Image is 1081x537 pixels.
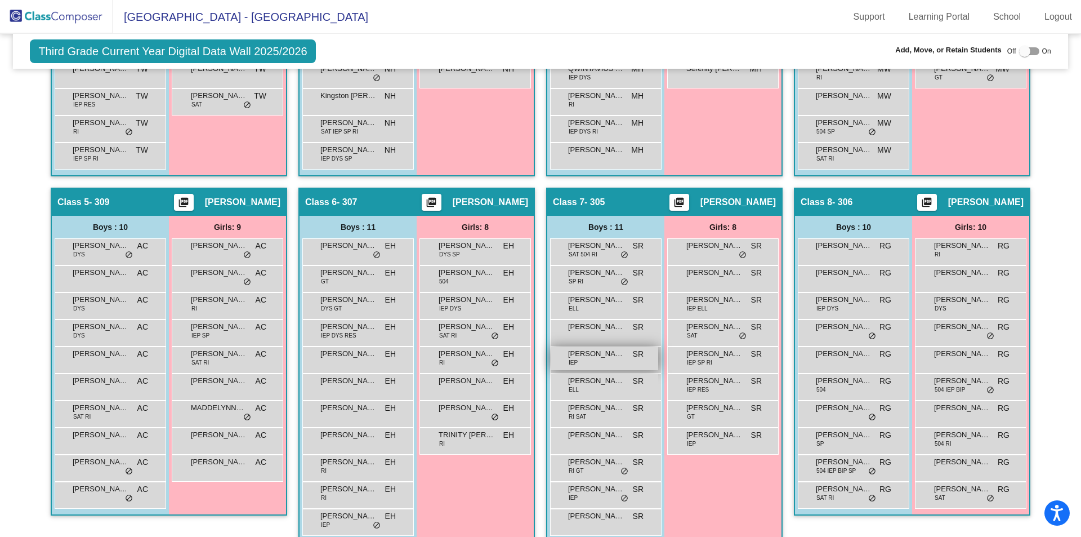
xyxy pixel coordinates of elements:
button: Print Students Details [669,194,689,211]
mat-icon: picture_as_pdf [672,197,686,212]
span: RG [879,321,891,333]
span: Off [1007,46,1016,56]
span: MW [995,63,1009,75]
span: [PERSON_NAME] [73,117,129,128]
span: IEP DYS [816,304,838,313]
span: AC [256,348,266,360]
div: Girls: 10 [912,216,1029,238]
span: [PERSON_NAME] [686,348,743,360]
span: [PERSON_NAME] [686,375,743,387]
span: [GEOGRAPHIC_DATA] - [GEOGRAPHIC_DATA] [113,8,368,26]
span: MW [877,90,891,102]
span: [PERSON_NAME] [439,294,495,305]
span: SR [633,456,644,468]
span: SR [633,240,644,252]
span: IEP [687,440,696,448]
span: RG [998,402,1009,414]
span: IEP SP [191,331,209,340]
div: Boys : 11 [547,216,664,238]
span: [PERSON_NAME] [439,402,495,414]
span: [PERSON_NAME] [439,240,495,251]
span: ELL [569,304,579,313]
span: EH [385,483,396,495]
button: Print Students Details [174,194,194,211]
span: IEP SP RI [687,358,712,367]
span: IEP RES [687,385,709,394]
span: [PERSON_NAME] [73,90,129,101]
span: [PERSON_NAME] [816,429,872,441]
span: [PERSON_NAME] [568,90,624,101]
span: do_not_disturb_alt [125,251,133,260]
span: 504 [816,385,826,394]
span: [PERSON_NAME] [320,240,377,251]
span: SR [751,267,762,279]
span: [PERSON_NAME] [568,483,624,495]
span: RG [998,294,1009,306]
span: [PERSON_NAME] [568,117,624,128]
span: TW [254,90,266,102]
span: [PERSON_NAME] [686,429,743,441]
span: SR [633,321,644,333]
span: do_not_disturb_alt [620,251,628,260]
span: RI [73,127,79,136]
span: NH [385,90,396,102]
span: MH [749,63,762,75]
span: [PERSON_NAME] [568,294,624,305]
span: 504 IEP BIP [935,385,965,394]
span: NH [385,63,396,75]
span: MADDELYNNE [PERSON_NAME] [191,402,247,414]
span: Third Grade Current Year Digital Data Wall 2025/2026 [30,39,315,63]
span: DYS [935,304,946,313]
span: AC [256,456,266,468]
span: Add, Move, or Retain Students [895,45,1002,56]
span: TW [136,90,148,102]
span: SR [751,348,762,360]
span: SR [633,375,644,387]
span: [PERSON_NAME] [816,144,872,156]
span: do_not_disturb_alt [620,467,628,476]
span: do_not_disturb_alt [243,251,251,260]
span: [PERSON_NAME] [934,402,990,414]
span: RI [191,304,197,313]
span: do_not_disturb_alt [986,74,994,83]
span: do_not_disturb_alt [243,278,251,287]
span: AC [137,240,148,252]
span: TW [254,63,266,75]
span: [PERSON_NAME] [934,321,990,332]
span: [PERSON_NAME] [686,321,743,332]
span: do_not_disturb_alt [243,101,251,110]
a: School [984,8,1030,26]
span: RI [321,494,327,502]
span: AC [256,267,266,279]
span: SR [751,402,762,414]
mat-icon: picture_as_pdf [920,197,933,212]
span: IEP DYS [439,304,461,313]
span: NH [503,63,514,75]
span: [PERSON_NAME] [439,321,495,332]
span: do_not_disturb_alt [491,332,499,341]
span: [PERSON_NAME] [73,321,129,332]
span: Class 6 [305,197,337,208]
span: DYS [73,304,85,313]
span: [PERSON_NAME] [320,429,377,441]
span: [PERSON_NAME] [320,456,377,468]
span: RI [935,250,940,259]
span: EH [503,240,514,252]
span: RI [439,440,445,448]
span: [PERSON_NAME] [816,483,872,495]
span: EH [385,402,396,414]
span: TW [136,117,148,129]
span: - 309 [89,197,109,208]
span: AC [256,375,266,387]
span: RG [998,375,1009,387]
span: MH [631,144,644,156]
span: SR [751,294,762,306]
span: do_not_disturb_alt [868,332,876,341]
span: MW [877,63,891,75]
span: [PERSON_NAME] [320,117,377,128]
span: MW [877,144,891,156]
div: Boys : 10 [52,216,169,238]
span: SP [816,440,824,448]
span: SR [751,429,762,441]
span: [PERSON_NAME] [816,456,872,468]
